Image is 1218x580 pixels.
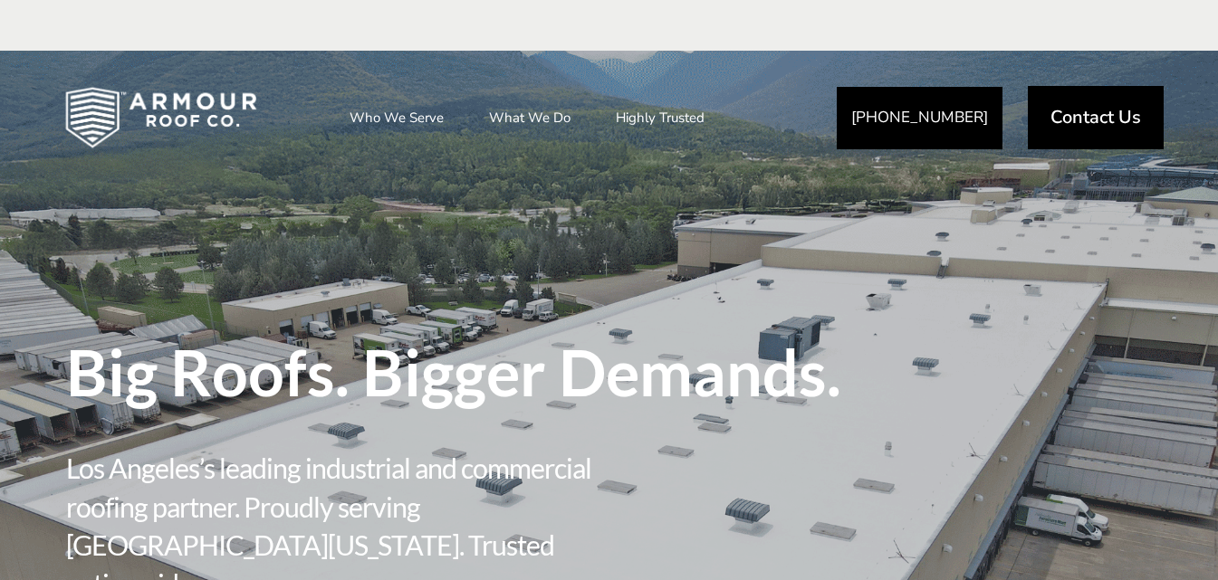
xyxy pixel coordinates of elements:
img: Industrial and Commercial Roofing Company | Armour Roof Co. [36,72,286,163]
span: Contact Us [1050,109,1141,127]
a: What We Do [471,95,589,140]
a: [PHONE_NUMBER] [837,87,1002,149]
a: Who We Serve [331,95,462,140]
a: Contact Us [1028,86,1164,149]
a: Highly Trusted [598,95,723,140]
span: Big Roofs. Bigger Demands. [66,340,1153,404]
